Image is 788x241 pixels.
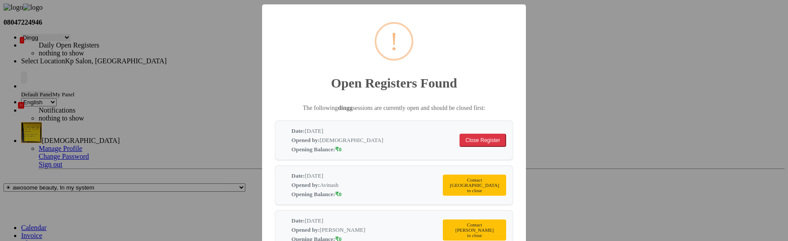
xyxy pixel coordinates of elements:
[460,134,507,147] button: Close Register
[282,182,436,189] div: Avinash
[282,226,436,234] div: [PERSON_NAME]
[335,146,342,153] span: ₹0
[282,128,453,135] div: [DATE]
[443,219,506,241] div: Contact [PERSON_NAME] to close
[292,191,335,198] strong: Opening Balance:
[292,182,320,189] strong: Opened by:
[262,65,526,91] h2: Open Registers Found
[282,217,436,224] div: [DATE]
[292,128,305,135] strong: Date:
[390,24,398,59] div: !
[338,105,352,111] strong: dingg
[282,137,453,144] div: [DEMOGRAPHIC_DATA]
[292,137,320,144] strong: Opened by:
[275,105,513,112] p: The following sessions are currently open and should be closed first:
[335,191,342,198] span: ₹0
[292,226,320,234] strong: Opened by:
[443,175,506,196] div: Contact [GEOGRAPHIC_DATA] to close
[292,172,305,179] strong: Date:
[282,172,436,179] div: [DATE]
[292,217,305,224] strong: Date:
[292,146,335,153] strong: Opening Balance:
